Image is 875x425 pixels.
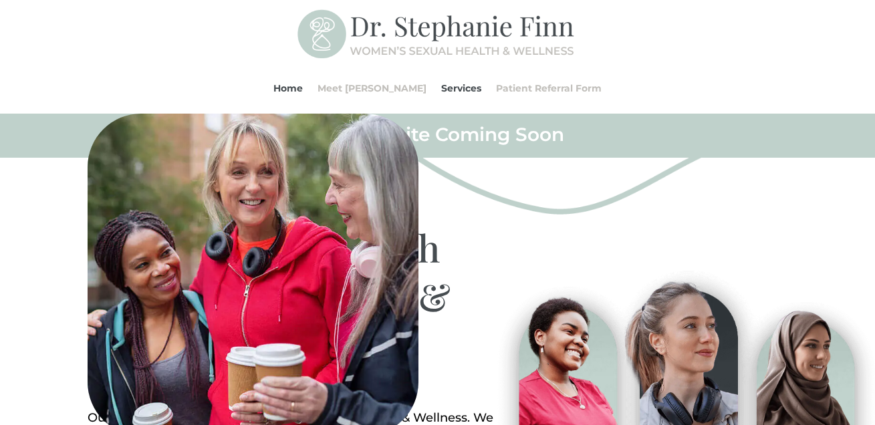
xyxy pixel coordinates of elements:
[496,63,602,114] a: Patient Referral Form
[318,63,426,114] a: Meet [PERSON_NAME]
[273,63,303,114] a: Home
[441,63,481,114] a: Services
[88,122,787,153] h2: Full Website Coming Soon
